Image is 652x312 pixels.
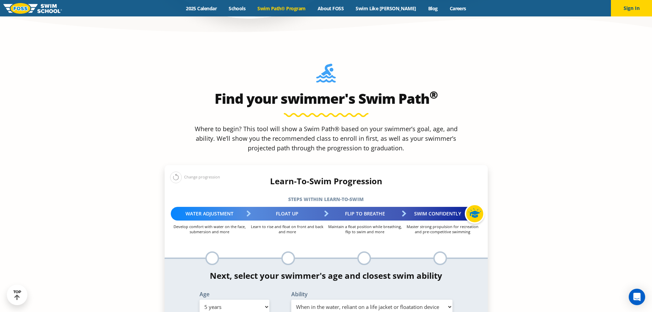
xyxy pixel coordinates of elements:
[165,195,488,204] h5: Steps within Learn-to-Swim
[13,290,21,300] div: TOP
[192,124,460,153] p: Where to begin? This tool will show a Swim Path® based on your swimmer’s goal, age, and ability. ...
[350,5,422,12] a: Swim Like [PERSON_NAME]
[171,207,248,221] div: Water Adjustment
[248,224,326,234] p: Learn to rise and float on front and back and more
[170,171,220,183] div: Change progression
[165,271,488,280] h4: Next, select your swimmer's age and closest swim ability
[171,224,248,234] p: Develop comfort with water on the face, submersion and more
[311,5,350,12] a: About FOSS
[430,88,438,102] sup: ®
[444,5,472,12] a: Careers
[3,3,62,14] img: FOSS Swim School Logo
[248,207,326,221] div: Float Up
[422,5,444,12] a: Blog
[404,224,482,234] p: Master strong propulsion for recreation and pre-competitive swimming
[165,176,488,186] h4: Learn-To-Swim Progression
[200,291,269,297] label: Age
[291,291,453,297] label: Ability
[326,207,404,221] div: Flip to Breathe
[223,5,252,12] a: Schools
[629,289,645,305] div: Open Intercom Messenger
[180,5,223,12] a: 2025 Calendar
[165,90,488,107] h2: Find your swimmer's Swim Path
[316,64,336,87] img: Foss-Location-Swimming-Pool-Person.svg
[326,224,404,234] p: Maintain a float position while breathing, flip to swim and more
[404,207,482,221] div: Swim Confidently
[252,5,311,12] a: Swim Path® Program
